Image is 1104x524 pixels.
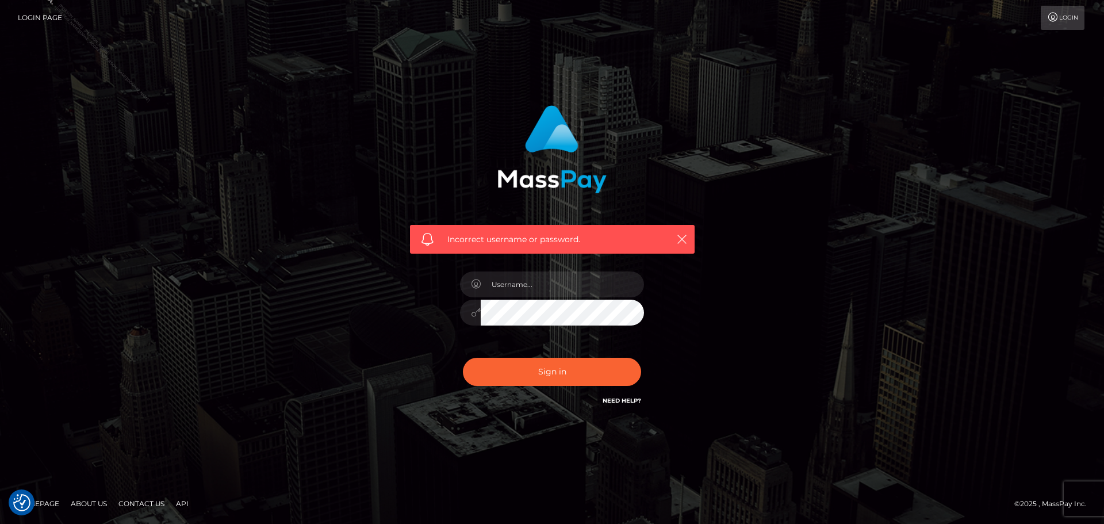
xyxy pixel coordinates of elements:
[497,105,607,193] img: MassPay Login
[114,495,169,512] a: Contact Us
[463,358,641,386] button: Sign in
[171,495,193,512] a: API
[481,271,644,297] input: Username...
[13,495,64,512] a: Homepage
[13,494,30,511] img: Revisit consent button
[13,494,30,511] button: Consent Preferences
[1041,6,1084,30] a: Login
[447,234,657,246] span: Incorrect username or password.
[18,6,62,30] a: Login Page
[603,397,641,404] a: Need Help?
[1014,498,1095,510] div: © 2025 , MassPay Inc.
[66,495,112,512] a: About Us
